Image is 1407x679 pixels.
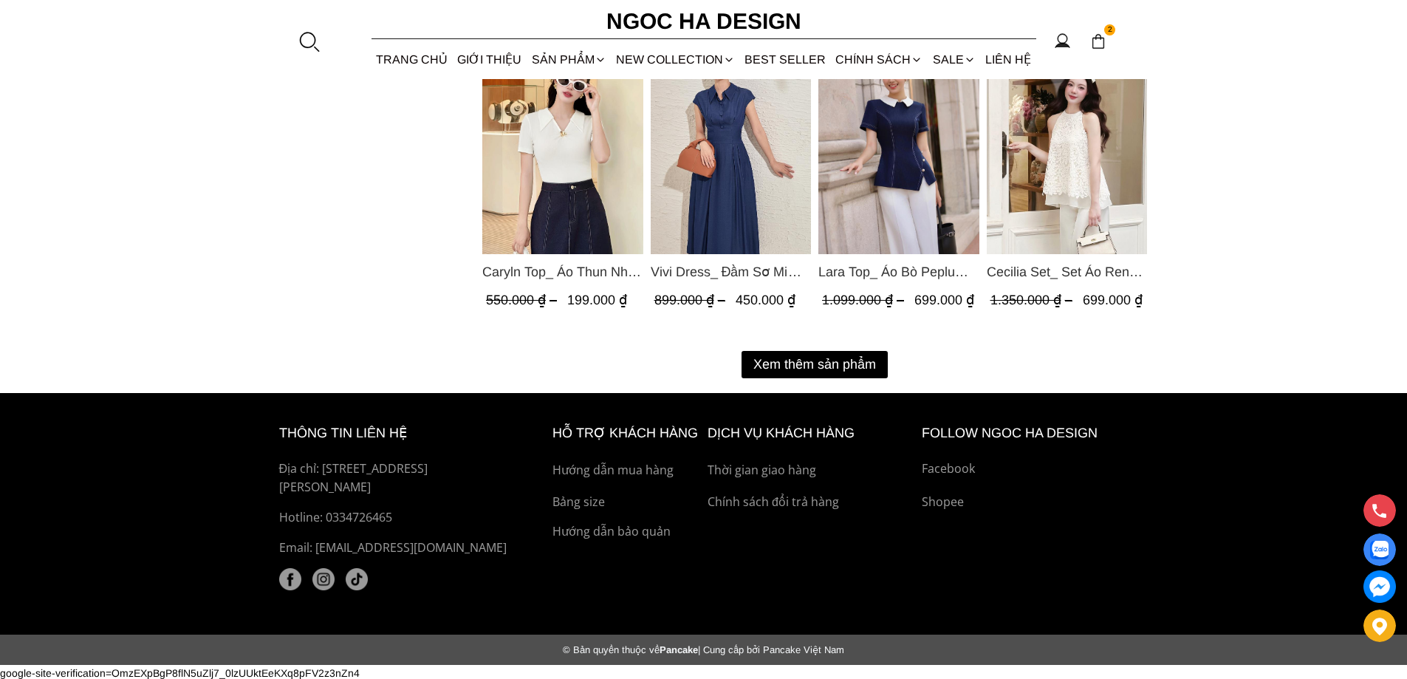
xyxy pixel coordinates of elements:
[1370,541,1389,559] img: Display image
[593,4,815,39] a: Ngoc Ha Design
[922,493,1129,512] a: Shopee
[708,461,914,480] a: Thời gian giao hàng
[818,262,979,282] span: Lara Top_ Áo Bò Peplum Vạt Chép Đính Cúc Mix Cổ Trắng A1058
[482,262,643,282] span: Caryln Top_ Áo Thun Nhún Ngực Tay Cộc Màu Đỏ A1062
[831,40,928,79] div: Chính sách
[1363,570,1396,603] a: messenger
[346,568,368,590] a: tiktok
[698,644,844,655] span: | Cung cấp bởi Pancake Việt Nam
[279,539,518,558] p: Email: [EMAIL_ADDRESS][DOMAIN_NAME]
[265,644,1143,655] div: Pancake
[453,40,527,79] a: GIỚI THIỆU
[279,460,518,497] p: Địa chỉ: [STREET_ADDRESS][PERSON_NAME]
[279,423,518,444] h6: thông tin liên hệ
[742,351,888,378] button: Xem thêm sản phẩm
[552,423,700,444] h6: hỗ trợ khách hàng
[818,262,979,282] a: Link to Lara Top_ Áo Bò Peplum Vạt Chép Đính Cúc Mix Cổ Trắng A1058
[279,508,518,528] a: Hotline: 0334726465
[650,262,811,282] span: Vivi Dress_ Đầm Sơ Mi Rớt Vai Bò Lụa Màu Xanh D1000
[552,461,700,480] a: Hướng dẫn mua hàng
[986,40,1147,254] img: Cecilia Set_ Set Áo Ren Cổ Yếm Quần Suông Màu Kem BQ015
[922,423,1129,444] h6: Follow ngoc ha Design
[914,293,974,307] span: 699.000 ₫
[552,493,700,512] a: Bảng size
[486,293,561,307] span: 550.000 ₫
[822,293,908,307] span: 1.099.000 ₫
[1090,33,1106,50] img: img-CART-ICON-ksit0nf1
[818,40,979,254] img: Lara Top_ Áo Bò Peplum Vạt Chép Đính Cúc Mix Cổ Trắng A1058
[527,40,611,79] div: SẢN PHẨM
[1082,293,1142,307] span: 699.000 ₫
[986,262,1147,282] span: Cecilia Set_ Set Áo Ren Cổ Yếm Quần Suông Màu Kem BQ015
[986,262,1147,282] a: Link to Cecilia Set_ Set Áo Ren Cổ Yếm Quần Suông Màu Kem BQ015
[990,293,1075,307] span: 1.350.000 ₫
[928,40,980,79] a: SALE
[986,40,1147,254] a: Product image - Cecilia Set_ Set Áo Ren Cổ Yếm Quần Suông Màu Kem BQ015
[482,262,643,282] a: Link to Caryln Top_ Áo Thun Nhún Ngực Tay Cộc Màu Đỏ A1062
[372,40,453,79] a: TRANG CHỦ
[740,40,831,79] a: BEST SELLER
[654,293,728,307] span: 899.000 ₫
[708,423,914,444] h6: Dịch vụ khách hàng
[552,522,700,542] a: Hướng dẫn bảo quản
[735,293,795,307] span: 450.000 ₫
[708,493,914,512] a: Chính sách đổi trả hàng
[563,644,660,655] span: © Bản quyền thuộc về
[611,40,739,79] a: NEW COLLECTION
[567,293,627,307] span: 199.000 ₫
[980,40,1035,79] a: LIÊN HỆ
[279,568,301,590] a: facebook (1)
[650,262,811,282] a: Link to Vivi Dress_ Đầm Sơ Mi Rớt Vai Bò Lụa Màu Xanh D1000
[482,40,643,254] a: Product image - Caryln Top_ Áo Thun Nhún Ngực Tay Cộc Màu Đỏ A1062
[312,568,335,590] img: instagram
[1104,24,1116,36] span: 2
[1363,533,1396,566] a: Display image
[922,460,1129,479] a: Facebook
[482,40,643,254] img: Caryln Top_ Áo Thun Nhún Ngực Tay Cộc Màu Đỏ A1062
[818,40,979,254] a: Product image - Lara Top_ Áo Bò Peplum Vạt Chép Đính Cúc Mix Cổ Trắng A1058
[650,40,811,254] img: Vivi Dress_ Đầm Sơ Mi Rớt Vai Bò Lụa Màu Xanh D1000
[650,40,811,254] a: Product image - Vivi Dress_ Đầm Sơ Mi Rớt Vai Bò Lụa Màu Xanh D1000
